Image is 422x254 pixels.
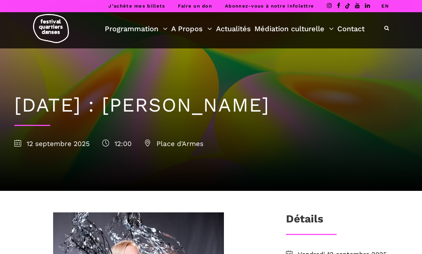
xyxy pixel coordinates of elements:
a: Faire un don [178,3,212,9]
a: Contact [337,23,365,35]
h1: [DATE] : [PERSON_NAME] [14,94,408,117]
a: J’achète mes billets [108,3,165,9]
span: 12 septembre 2025 [14,140,90,148]
h3: Détails [286,212,323,230]
span: 12:00 [102,140,132,148]
a: EN [381,3,389,9]
a: Abonnez-vous à notre infolettre [225,3,314,9]
a: Actualités [216,23,251,35]
img: logo-fqd-med [33,14,69,43]
a: Médiation culturelle [254,23,334,35]
a: A Propos [171,23,212,35]
a: Programmation [105,23,168,35]
span: Place d'Armes [144,140,203,148]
